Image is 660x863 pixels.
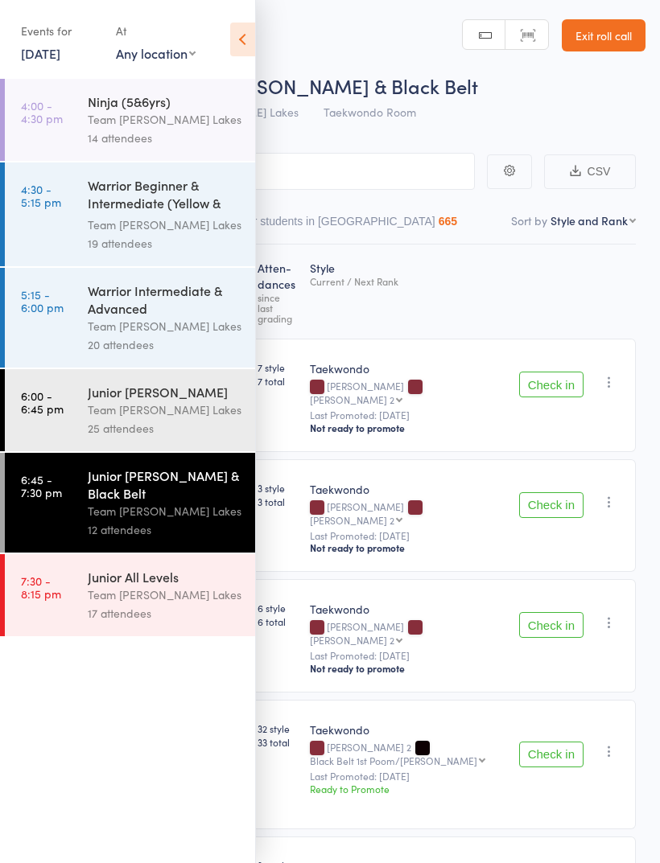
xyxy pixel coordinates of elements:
a: 4:00 -4:30 pmNinja (5&6yrs)Team [PERSON_NAME] Lakes14 attendees [5,79,255,161]
div: Current / Next Rank [310,276,505,286]
time: 5:15 - 6:00 pm [21,288,64,314]
div: Ready to Promote [310,782,505,795]
div: At [116,18,196,44]
div: [PERSON_NAME] 2 [310,515,394,525]
span: 33 total [258,735,297,749]
div: [PERSON_NAME] 2 [310,394,394,405]
span: 7 total [258,374,297,388]
div: 25 attendees [88,419,241,438]
div: [PERSON_NAME] 2 [310,742,505,766]
time: 6:45 - 7:30 pm [21,473,62,499]
time: 4:30 - 5:15 pm [21,183,61,208]
time: 4:00 - 4:30 pm [21,99,63,125]
div: Any location [116,44,196,62]
div: Not ready to promote [310,662,505,675]
div: Team [PERSON_NAME] Lakes [88,502,241,520]
div: Taekwondo [310,360,505,376]
small: Last Promoted: [DATE] [310,650,505,661]
div: 14 attendees [88,129,241,147]
div: 19 attendees [88,234,241,253]
span: 3 total [258,495,297,508]
button: CSV [544,154,636,189]
div: 665 [439,215,457,228]
a: 7:30 -8:15 pmJunior All LevelsTeam [PERSON_NAME] Lakes17 attendees [5,554,255,636]
div: Junior [PERSON_NAME] & Black Belt [88,466,241,502]
button: Check in [519,742,584,767]
a: Exit roll call [562,19,646,51]
div: Taekwondo [310,601,505,617]
small: Last Promoted: [DATE] [310,530,505,541]
button: Check in [519,492,584,518]
div: Junior All Levels [88,568,241,586]
label: Sort by [511,212,547,228]
div: Black Belt 1st Poom/[PERSON_NAME] [310,755,477,766]
button: Check in [519,612,584,638]
div: [PERSON_NAME] 2 [310,635,394,645]
time: 6:00 - 6:45 pm [21,389,64,415]
small: Last Promoted: [DATE] [310,409,505,421]
span: 3 style [258,481,297,495]
div: Team [PERSON_NAME] Lakes [88,216,241,234]
div: Style and Rank [551,212,628,228]
small: Last Promoted: [DATE] [310,771,505,782]
div: Warrior Intermediate & Advanced [88,282,241,317]
div: 17 attendees [88,604,241,623]
span: 7 style [258,360,297,374]
div: Warrior Beginner & Intermediate (Yellow & Blue Bel... [88,176,241,216]
a: 6:45 -7:30 pmJunior [PERSON_NAME] & Black BeltTeam [PERSON_NAME] Lakes12 attendees [5,453,255,553]
time: 7:30 - 8:15 pm [21,574,61,600]
a: 6:00 -6:45 pmJunior [PERSON_NAME]Team [PERSON_NAME] Lakes25 attendees [5,369,255,451]
div: [PERSON_NAME] [310,621,505,645]
div: Style [303,252,512,331]
div: Not ready to promote [310,421,505,434]
a: 4:30 -5:15 pmWarrior Beginner & Intermediate (Yellow & Blue Bel...Team [PERSON_NAME] Lakes19 atte... [5,162,255,266]
span: 6 style [258,601,297,614]
div: 12 attendees [88,520,241,539]
div: [PERSON_NAME] [310,380,505,405]
div: Team [PERSON_NAME] Lakes [88,317,241,335]
div: Ninja (5&6yrs) [88,92,241,110]
span: Taekwondo Room [324,104,416,120]
div: Taekwondo [310,721,505,738]
div: Team [PERSON_NAME] Lakes [88,110,241,129]
a: 5:15 -6:00 pmWarrior Intermediate & AdvancedTeam [PERSON_NAME] Lakes20 attendees [5,268,255,368]
div: [PERSON_NAME] [310,501,505,525]
div: 20 attendees [88,335,241,354]
span: 32 style [258,721,297,735]
span: Junior [PERSON_NAME] & Black Belt [159,72,478,99]
div: Junior [PERSON_NAME] [88,383,241,401]
span: 6 total [258,614,297,628]
button: Other students in [GEOGRAPHIC_DATA]665 [229,207,457,244]
div: Team [PERSON_NAME] Lakes [88,586,241,604]
div: Atten­dances [251,252,303,331]
div: Team [PERSON_NAME] Lakes [88,401,241,419]
button: Check in [519,372,584,397]
div: Taekwondo [310,481,505,497]
a: [DATE] [21,44,60,62]
div: Events for [21,18,100,44]
div: Not ready to promote [310,541,505,554]
div: since last grading [258,292,297,323]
